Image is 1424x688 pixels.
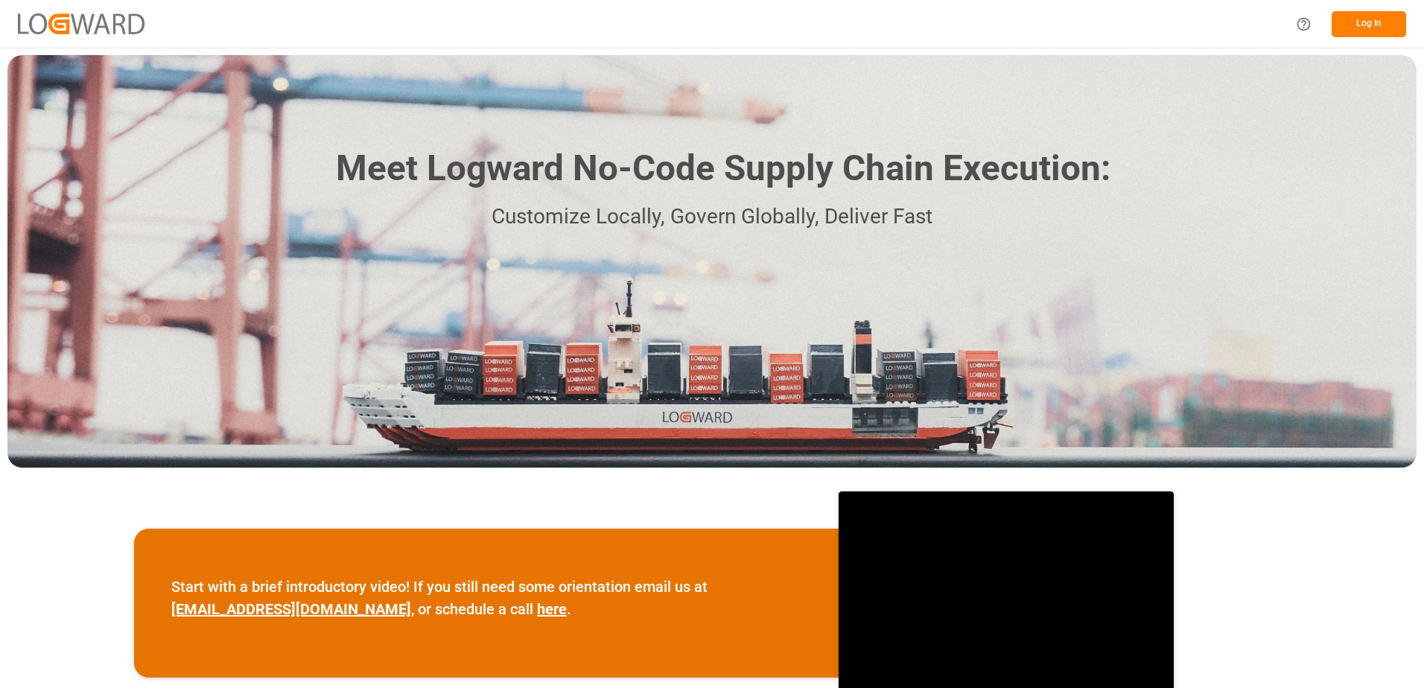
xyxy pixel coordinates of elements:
p: Customize Locally, Govern Globally, Deliver Fast [314,200,1110,234]
a: here [537,600,567,618]
button: Log In [1332,11,1406,37]
p: Start with a brief introductory video! If you still need some orientation email us at , or schedu... [171,576,801,620]
button: Help Center [1287,7,1320,41]
h1: Meet Logward No-Code Supply Chain Execution: [336,142,1110,195]
a: [EMAIL_ADDRESS][DOMAIN_NAME] [171,600,411,618]
img: Logward_new_orange.png [18,13,144,34]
